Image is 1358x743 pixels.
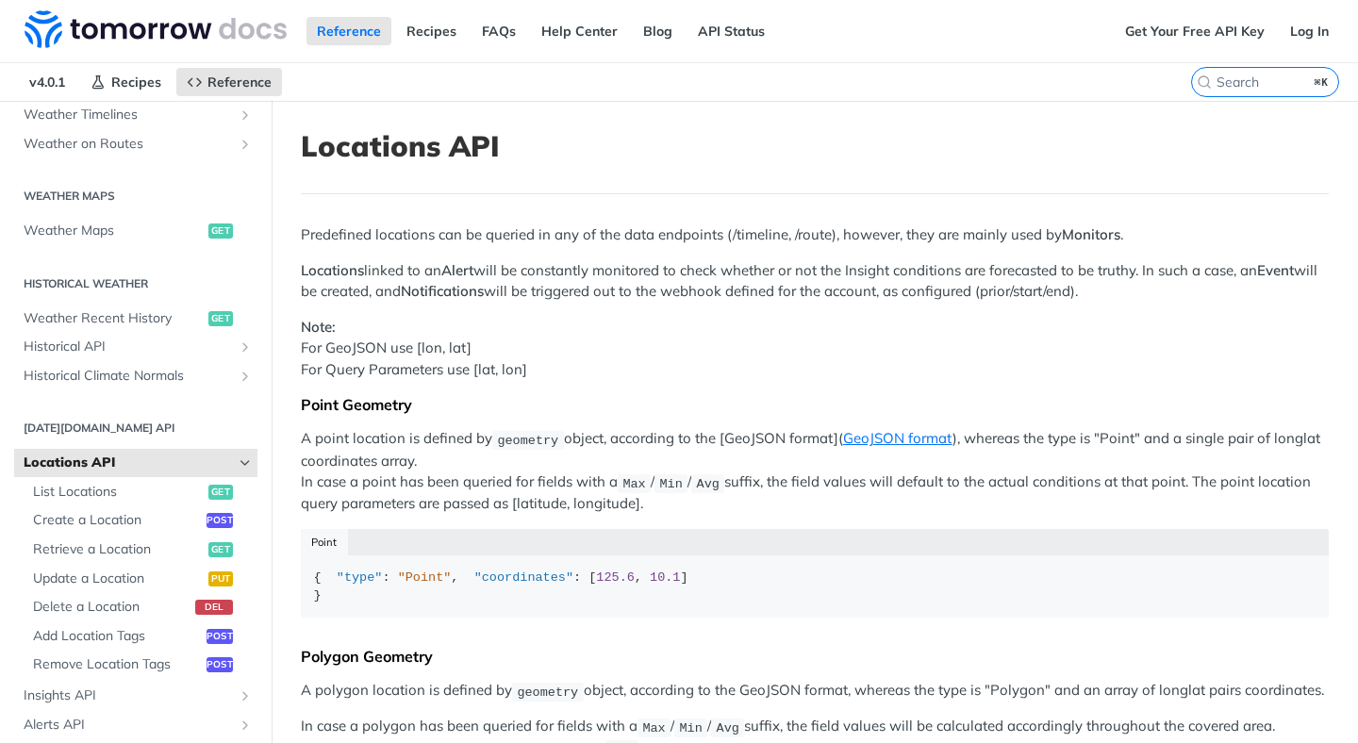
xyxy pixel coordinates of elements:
[238,369,253,384] button: Show subpages for Historical Climate Normals
[1062,225,1120,243] strong: Monitors
[301,260,1329,303] p: linked to an will be constantly monitored to check whether or not the Insight conditions are fore...
[622,476,645,490] span: Max
[14,362,257,390] a: Historical Climate NormalsShow subpages for Historical Climate Normals
[208,223,233,239] span: get
[24,106,233,124] span: Weather Timelines
[24,506,257,535] a: Create a Locationpost
[306,17,391,45] a: Reference
[642,720,665,735] span: Max
[24,716,233,735] span: Alerts API
[208,311,233,326] span: get
[1197,74,1212,90] svg: Search
[33,655,202,674] span: Remove Location Tags
[14,188,257,205] h2: Weather Maps
[517,685,578,699] span: geometry
[14,449,257,477] a: Locations APIHide subpages for Locations API
[441,261,473,279] strong: Alert
[717,720,739,735] span: Avg
[24,622,257,651] a: Add Location Tagspost
[301,395,1329,414] div: Point Geometry
[238,107,253,123] button: Show subpages for Weather Timelines
[596,570,635,585] span: 125.6
[679,720,702,735] span: Min
[474,570,573,585] span: "coordinates"
[238,455,253,471] button: Hide subpages for Locations API
[314,569,1317,605] div: { : , : [ , ] }
[33,598,190,617] span: Delete a Location
[14,420,257,437] h2: [DATE][DOMAIN_NAME] API
[650,570,680,585] span: 10.1
[33,627,202,646] span: Add Location Tags
[24,338,233,356] span: Historical API
[531,17,628,45] a: Help Center
[14,275,257,292] h2: Historical Weather
[19,68,75,96] span: v4.0.1
[497,433,558,447] span: geometry
[697,476,720,490] span: Avg
[24,686,233,705] span: Insights API
[1115,17,1275,45] a: Get Your Free API Key
[843,429,952,447] a: GeoJSON format
[24,593,257,621] a: Delete a Locationdel
[24,454,233,472] span: Locations API
[238,688,253,703] button: Show subpages for Insights API
[33,483,204,502] span: List Locations
[238,339,253,355] button: Show subpages for Historical API
[337,570,383,585] span: "type"
[401,282,484,300] strong: Notifications
[207,629,233,644] span: post
[14,217,257,245] a: Weather Mapsget
[33,540,204,559] span: Retrieve a Location
[1280,17,1339,45] a: Log In
[301,680,1329,702] p: A polygon location is defined by object, according to the GeoJSON format, whereas the type is "Po...
[1310,73,1333,91] kbd: ⌘K
[80,68,172,96] a: Recipes
[24,565,257,593] a: Update a Locationput
[24,135,233,154] span: Weather on Routes
[301,224,1329,246] p: Predefined locations can be queried in any of the data endpoints (/timeline, /route), however, th...
[14,101,257,129] a: Weather TimelinesShow subpages for Weather Timelines
[176,68,282,96] a: Reference
[207,657,233,672] span: post
[14,130,257,158] a: Weather on RoutesShow subpages for Weather on Routes
[111,74,161,91] span: Recipes
[24,478,257,506] a: List Locationsget
[301,261,364,279] strong: Locations
[472,17,526,45] a: FAQs
[33,511,202,530] span: Create a Location
[301,647,1329,666] div: Polygon Geometry
[14,682,257,710] a: Insights APIShow subpages for Insights API
[659,476,682,490] span: Min
[207,74,272,91] span: Reference
[1257,261,1294,279] strong: Event
[14,305,257,333] a: Weather Recent Historyget
[301,428,1329,515] p: A point location is defined by object, according to the [GeoJSON format]( ), whereas the type is ...
[24,367,233,386] span: Historical Climate Normals
[238,137,253,152] button: Show subpages for Weather on Routes
[24,222,204,240] span: Weather Maps
[396,17,467,45] a: Recipes
[208,571,233,586] span: put
[25,10,287,48] img: Tomorrow.io Weather API Docs
[14,333,257,361] a: Historical APIShow subpages for Historical API
[24,651,257,679] a: Remove Location Tagspost
[208,485,233,500] span: get
[238,718,253,733] button: Show subpages for Alerts API
[207,513,233,528] span: post
[208,542,233,557] span: get
[301,129,1329,163] h1: Locations API
[398,570,452,585] span: "Point"
[33,570,204,588] span: Update a Location
[687,17,775,45] a: API Status
[14,711,257,739] a: Alerts APIShow subpages for Alerts API
[24,536,257,564] a: Retrieve a Locationget
[24,309,204,328] span: Weather Recent History
[633,17,683,45] a: Blog
[301,317,1329,381] p: For GeoJSON use [lon, lat] For Query Parameters use [lat, lon]
[195,600,233,615] span: del
[301,318,336,336] strong: Note:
